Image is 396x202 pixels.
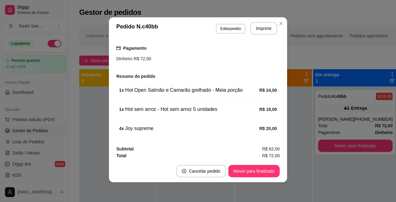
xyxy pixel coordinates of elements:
button: Imprimir [250,22,277,35]
strong: 1 x [119,107,124,112]
strong: Resumo do pedido [116,74,155,79]
strong: 4 x [119,126,124,131]
span: credit-card [116,46,121,50]
strong: R$ 20,00 [259,126,277,131]
button: close-circleCancelar pedido [176,165,226,177]
strong: Pagamento [123,46,146,51]
div: Hot Open Salmão e Camarão grelhado - Meia porção [119,86,259,94]
div: Hot sem arroz - Hot sem arroz 5 unidades [119,106,259,113]
button: Close [276,19,286,28]
button: Editarpedido [216,24,245,34]
span: R$ 72,00 [262,152,280,159]
strong: Total [116,153,126,158]
strong: 1 x [119,88,124,93]
button: Mover para finalizado [228,165,280,177]
span: Dinheiro [116,56,132,61]
span: R$ 72,00 [132,56,151,61]
strong: R$ 24,00 [259,88,277,93]
h3: Pedido N. c40bb [116,22,158,35]
span: R$ 62,00 [262,145,280,152]
div: Joy supreme [119,125,259,132]
strong: Subtotal [116,146,134,151]
strong: R$ 18,00 [259,107,277,112]
span: close-circle [182,169,186,173]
